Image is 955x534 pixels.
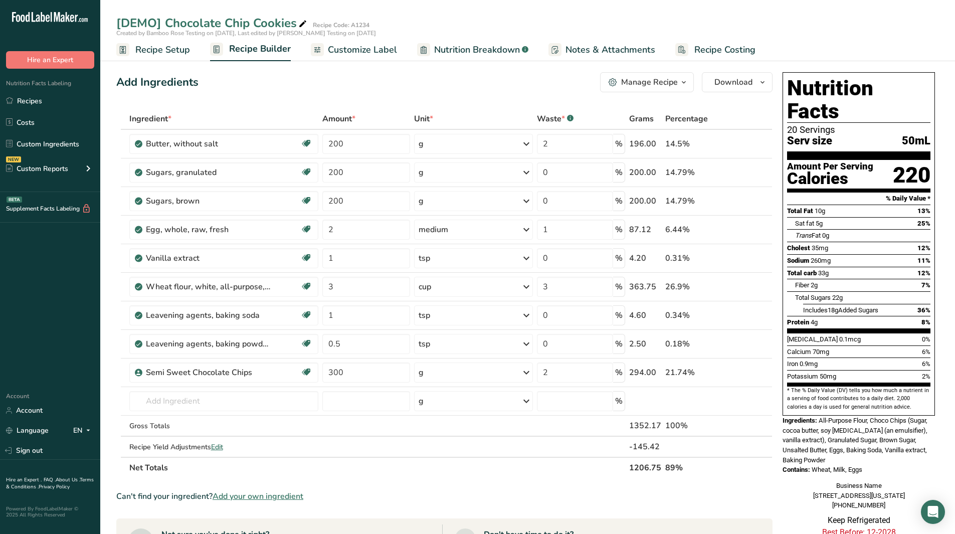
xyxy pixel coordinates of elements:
div: Open Intercom Messenger [921,500,945,524]
th: Net Totals [127,457,628,478]
div: 2.50 [629,338,661,350]
div: 196.00 [629,138,661,150]
div: BETA [7,197,22,203]
div: 363.75 [629,281,661,293]
span: Calcium [787,348,811,355]
a: Customize Label [311,39,397,61]
div: Powered By FoodLabelMaker © 2025 All Rights Reserved [6,506,94,518]
div: Leavening agents, baking soda [146,309,271,321]
span: Potassium [787,373,818,380]
div: Recipe Yield Adjustments [129,442,318,452]
th: 89% [663,457,727,478]
div: g [419,166,424,179]
span: 2% [922,373,930,380]
span: 35mg [812,244,828,252]
span: 2g [811,281,818,289]
button: Download [702,72,773,92]
span: 10g [815,207,825,215]
div: cup [419,281,431,293]
div: tsp [419,338,430,350]
span: Cholest [787,244,810,252]
span: Recipe Builder [229,42,291,56]
span: Download [714,76,752,88]
a: Privacy Policy [39,483,70,490]
div: 0.18% [665,338,725,350]
span: Nutrition Breakdown [434,43,520,57]
input: Add Ingredient [129,391,318,411]
div: 200.00 [629,166,661,179]
span: 5g [816,220,823,227]
span: Edit [211,442,223,452]
div: -145.42 [629,441,661,453]
span: Recipe Costing [694,43,755,57]
div: 294.00 [629,367,661,379]
span: [MEDICAL_DATA] [787,335,838,343]
span: Sodium [787,257,809,264]
div: 100% [665,420,725,432]
span: Customize Label [328,43,397,57]
span: Fiber [795,281,809,289]
span: 11% [917,257,930,264]
span: 12% [917,269,930,277]
span: 25% [917,220,930,227]
a: Hire an Expert . [6,476,42,483]
span: Total Sugars [795,294,831,301]
div: 6.44% [665,224,725,236]
span: Amount [322,113,355,125]
div: 14.79% [665,195,725,207]
div: tsp [419,252,430,264]
div: NEW [6,156,21,162]
span: 0% [922,335,930,343]
span: 6% [922,348,930,355]
span: 6% [922,360,930,368]
a: Recipe Costing [675,39,755,61]
button: Manage Recipe [600,72,694,92]
a: Recipe Setup [116,39,190,61]
div: Recipe Code: A1234 [313,21,369,30]
a: Notes & Attachments [548,39,655,61]
div: Manage Recipe [621,76,678,88]
i: Trans [795,232,812,239]
span: 12% [917,244,930,252]
a: About Us . [56,476,80,483]
span: Recipe Setup [135,43,190,57]
a: Recipe Builder [210,38,291,62]
div: 26.9% [665,281,725,293]
div: 87.12 [629,224,661,236]
div: Business Name [STREET_ADDRESS][US_STATE] [PHONE_NUMBER] [783,481,935,510]
span: 13% [917,207,930,215]
span: 8% [921,318,930,326]
span: 70mg [813,348,829,355]
span: Created by Bamboo Rose Testing on [DATE], Last edited by [PERSON_NAME] Testing on [DATE] [116,29,376,37]
div: 14.5% [665,138,725,150]
div: Semi Sweet Chocolate Chips [146,367,271,379]
span: 50mL [902,135,930,147]
span: Iron [787,360,798,368]
span: Protein [787,318,809,326]
span: 33g [818,269,829,277]
span: 0g [822,232,829,239]
span: Ingredient [129,113,171,125]
span: 50mg [820,373,836,380]
span: Serv size [787,135,832,147]
div: 200.00 [629,195,661,207]
div: g [419,395,424,407]
div: Wheat flour, white, all-purpose, self-rising, enriched [146,281,271,293]
div: 21.74% [665,367,725,379]
div: g [419,195,424,207]
div: Calories [787,171,873,186]
a: Nutrition Breakdown [417,39,528,61]
div: Egg, whole, raw, fresh [146,224,271,236]
div: Leavening agents, baking powder, low-sodium [146,338,271,350]
div: Vanilla extract [146,252,271,264]
span: 7% [921,281,930,289]
div: 20 Servings [787,125,930,135]
div: EN [73,425,94,437]
span: Total carb [787,269,817,277]
th: 1206.75 [627,457,663,478]
span: Notes & Attachments [565,43,655,57]
span: Contains: [783,466,810,473]
span: 4g [811,318,818,326]
div: g [419,138,424,150]
a: Terms & Conditions . [6,476,94,490]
